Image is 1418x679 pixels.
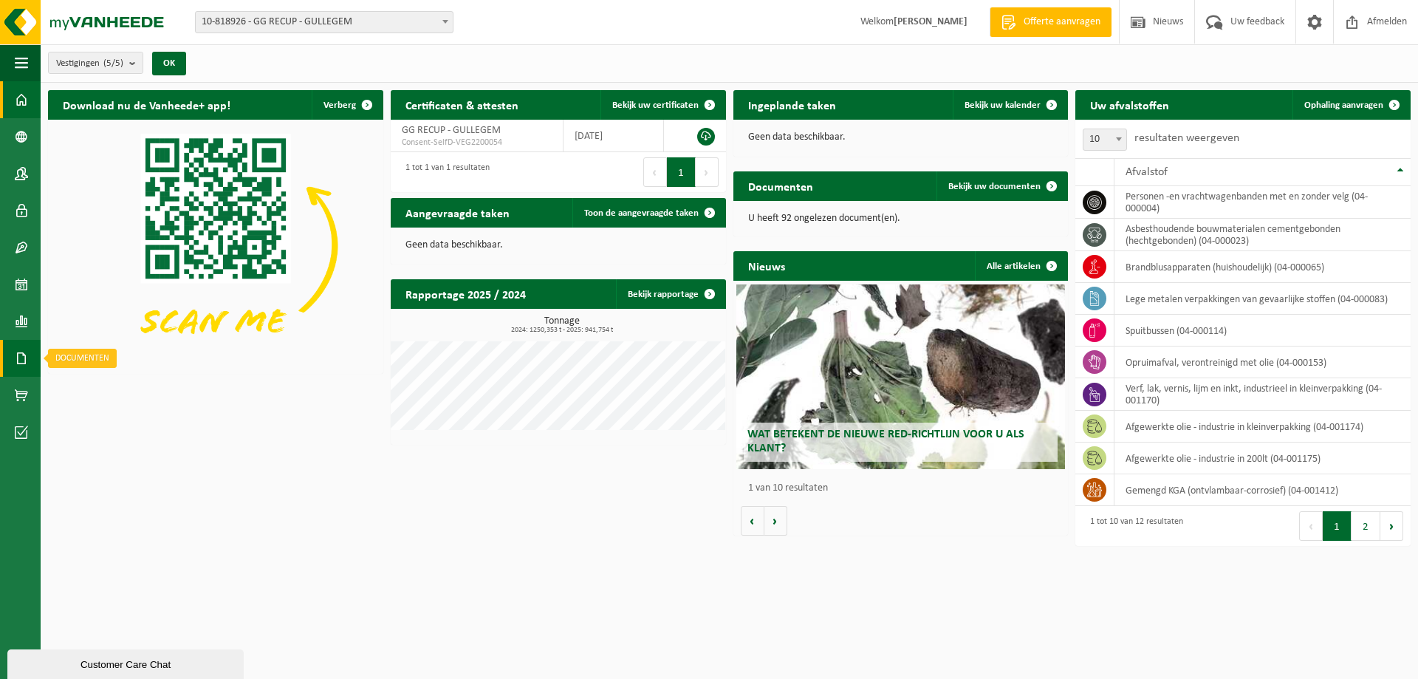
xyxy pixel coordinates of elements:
p: Geen data beschikbaar. [405,240,711,250]
button: Vorige [741,506,764,536]
h2: Rapportage 2025 / 2024 [391,279,541,308]
td: personen -en vrachtwagenbanden met en zonder velg (04-000004) [1114,186,1411,219]
a: Ophaling aanvragen [1292,90,1409,120]
button: Previous [1299,511,1323,541]
iframe: chat widget [7,646,247,679]
td: spuitbussen (04-000114) [1114,315,1411,347]
td: gemengd KGA (ontvlambaar-corrosief) (04-001412) [1114,474,1411,506]
span: 10 [1083,129,1127,151]
p: Geen data beschikbaar. [748,132,1054,143]
h2: Uw afvalstoffen [1075,90,1184,119]
a: Offerte aanvragen [990,7,1112,37]
span: Consent-SelfD-VEG2200054 [402,137,552,149]
span: Offerte aanvragen [1020,15,1104,30]
a: Bekijk uw kalender [953,90,1066,120]
td: verf, lak, vernis, lijm en inkt, industrieel in kleinverpakking (04-001170) [1114,378,1411,411]
button: 1 [1323,511,1352,541]
button: Verberg [312,90,382,120]
button: 2 [1352,511,1380,541]
button: 1 [667,157,696,187]
p: 1 van 10 resultaten [748,483,1061,494]
a: Bekijk uw documenten [936,171,1066,201]
span: 2024: 1250,353 t - 2025: 941,754 t [398,327,726,334]
span: Bekijk uw documenten [948,182,1041,191]
h2: Nieuws [733,251,800,280]
a: Bekijk uw certificaten [600,90,725,120]
span: 10-818926 - GG RECUP - GULLEGEM [196,12,453,33]
span: Bekijk uw certificaten [612,100,699,110]
span: Bekijk uw kalender [965,100,1041,110]
span: GG RECUP - GULLEGEM [402,125,501,136]
button: Volgende [764,506,787,536]
td: lege metalen verpakkingen van gevaarlijke stoffen (04-000083) [1114,283,1411,315]
td: afgewerkte olie - industrie in kleinverpakking (04-001174) [1114,411,1411,443]
td: brandblusapparaten (huishoudelijk) (04-000065) [1114,251,1411,283]
td: afgewerkte olie - industrie in 200lt (04-001175) [1114,443,1411,474]
img: Download de VHEPlus App [48,120,383,371]
label: resultaten weergeven [1134,132,1239,144]
td: asbesthoudende bouwmaterialen cementgebonden (hechtgebonden) (04-000023) [1114,219,1411,251]
h2: Download nu de Vanheede+ app! [48,90,245,119]
span: Afvalstof [1126,166,1168,178]
button: Previous [643,157,667,187]
span: Vestigingen [56,52,123,75]
p: U heeft 92 ongelezen document(en). [748,214,1054,224]
h2: Aangevraagde taken [391,198,524,227]
a: Toon de aangevraagde taken [572,198,725,228]
div: 1 tot 10 van 12 resultaten [1083,510,1183,542]
span: Ophaling aanvragen [1304,100,1383,110]
span: 10-818926 - GG RECUP - GULLEGEM [195,11,453,33]
strong: [PERSON_NAME] [894,16,967,27]
span: 10 [1083,129,1126,150]
h3: Tonnage [398,316,726,334]
h2: Certificaten & attesten [391,90,533,119]
td: opruimafval, verontreinigd met olie (04-000153) [1114,347,1411,378]
td: [DATE] [564,120,664,152]
a: Bekijk rapportage [616,279,725,309]
span: Wat betekent de nieuwe RED-richtlijn voor u als klant? [747,429,1024,454]
h2: Documenten [733,171,828,200]
span: Verberg [323,100,356,110]
count: (5/5) [103,58,123,68]
button: Next [696,157,719,187]
span: Toon de aangevraagde taken [584,208,699,218]
div: 1 tot 1 van 1 resultaten [398,156,490,188]
button: Next [1380,511,1403,541]
button: OK [152,52,186,75]
a: Alle artikelen [975,251,1066,281]
h2: Ingeplande taken [733,90,851,119]
a: Wat betekent de nieuwe RED-richtlijn voor u als klant? [736,284,1065,469]
button: Vestigingen(5/5) [48,52,143,74]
